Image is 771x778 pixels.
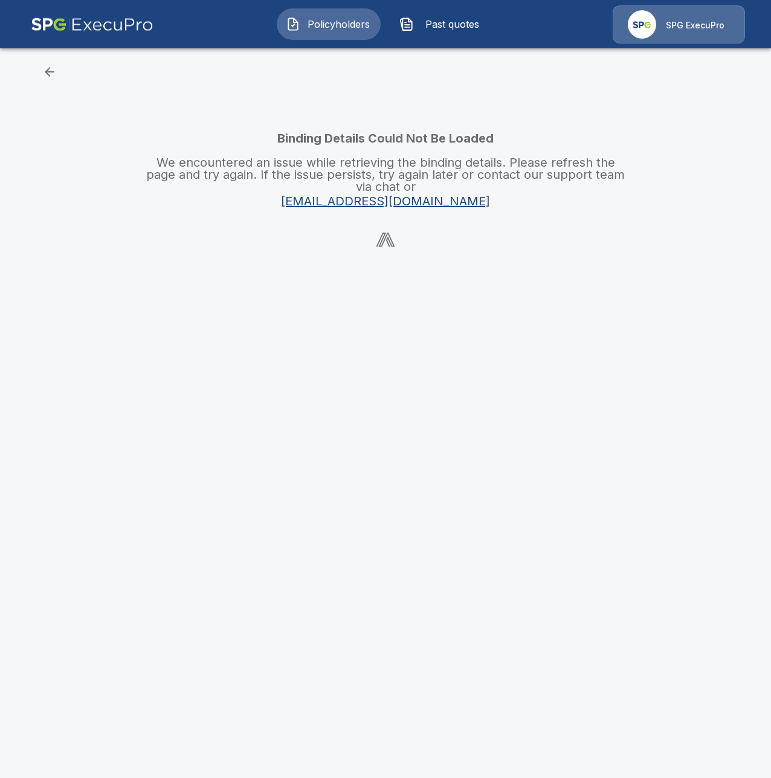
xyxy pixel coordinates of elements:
span: Policyholders [305,17,372,31]
a: Agency IconSPG ExecuPro [613,5,745,43]
a: [EMAIL_ADDRESS][DOMAIN_NAME] [281,194,490,208]
button: Past quotes IconPast quotes [390,8,494,40]
img: Affinity Advisors Logo [376,233,395,247]
p: We encountered an issue while retrieving the binding details. Please refresh the page and try aga... [144,156,627,193]
span: Past quotes [419,17,485,31]
img: Policyholders Icon [286,17,300,31]
h6: Binding Details Could Not Be Loaded [144,132,627,144]
img: Past quotes Icon [399,17,414,31]
button: Policyholders IconPolicyholders [277,8,381,40]
img: AA Logo [31,5,153,43]
img: Agency Icon [628,10,656,39]
p: SPG ExecuPro [666,19,724,31]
